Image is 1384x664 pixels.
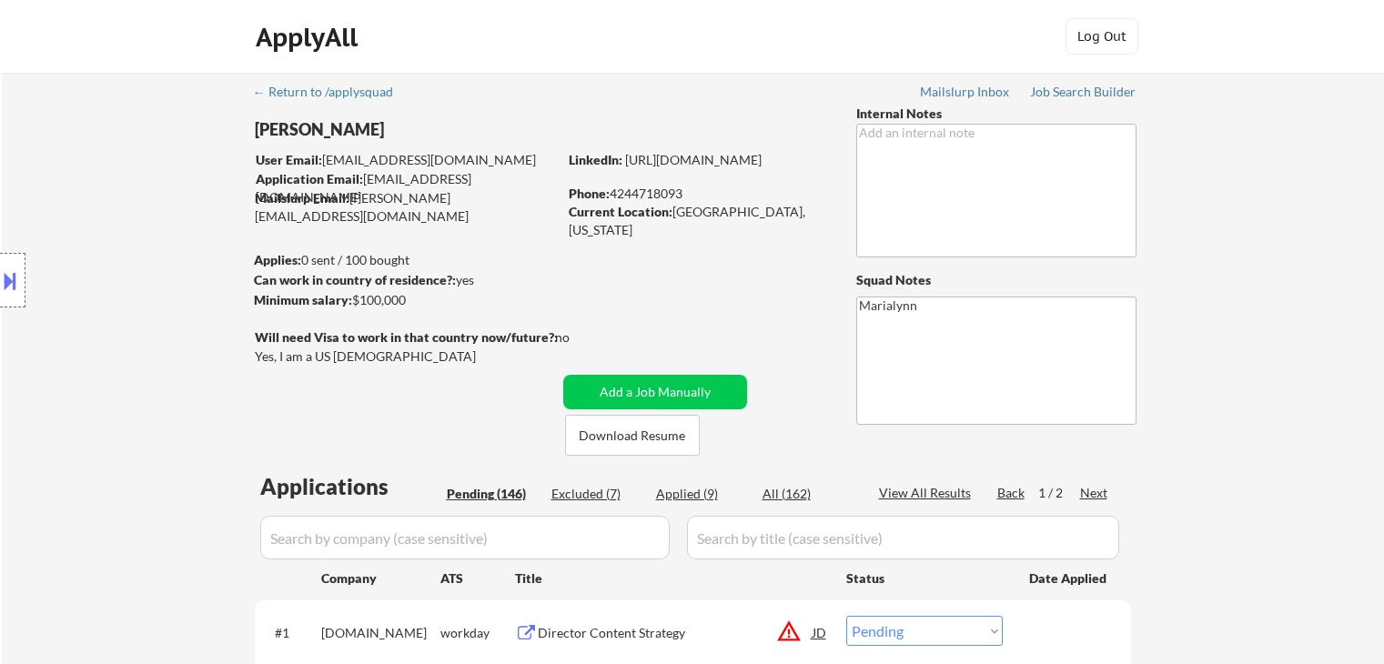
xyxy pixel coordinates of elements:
[275,624,307,642] div: #1
[256,170,557,206] div: [EMAIL_ADDRESS][DOMAIN_NAME]
[625,152,762,167] a: [URL][DOMAIN_NAME]
[538,624,813,642] div: Director Content Strategy
[997,484,1026,502] div: Back
[569,203,826,238] div: [GEOGRAPHIC_DATA], [US_STATE]
[1038,484,1080,502] div: 1 / 2
[1029,569,1109,588] div: Date Applied
[254,271,551,289] div: yes
[687,516,1119,559] input: Search by title (case sensitive)
[440,569,515,588] div: ATS
[254,251,557,269] div: 0 sent / 100 bought
[551,485,642,503] div: Excluded (7)
[920,85,1011,103] a: Mailslurp Inbox
[856,105,1136,123] div: Internal Notes
[555,328,607,347] div: no
[776,619,802,644] button: warning_amber
[447,485,538,503] div: Pending (146)
[254,291,557,309] div: $100,000
[321,624,440,642] div: [DOMAIN_NAME]
[846,561,1003,594] div: Status
[563,375,747,409] button: Add a Job Manually
[569,185,826,203] div: 4244718093
[321,569,440,588] div: Company
[255,118,629,141] div: [PERSON_NAME]
[1066,18,1138,55] button: Log Out
[260,516,670,559] input: Search by company (case sensitive)
[920,86,1011,98] div: Mailslurp Inbox
[253,85,410,103] a: ← Return to /applysquad
[565,415,700,456] button: Download Resume
[569,204,672,219] strong: Current Location:
[1030,85,1136,103] a: Job Search Builder
[253,86,410,98] div: ← Return to /applysquad
[256,151,557,169] div: [EMAIL_ADDRESS][DOMAIN_NAME]
[1080,484,1109,502] div: Next
[515,569,829,588] div: Title
[255,347,562,366] div: Yes, I am a US [DEMOGRAPHIC_DATA]
[569,152,622,167] strong: LinkedIn:
[440,624,515,642] div: workday
[256,22,363,53] div: ApplyAll
[260,476,440,498] div: Applications
[569,186,610,201] strong: Phone:
[1030,86,1136,98] div: Job Search Builder
[255,189,557,225] div: [PERSON_NAME][EMAIL_ADDRESS][DOMAIN_NAME]
[255,329,558,345] strong: Will need Visa to work in that country now/future?:
[254,272,456,287] strong: Can work in country of residence?:
[763,485,854,503] div: All (162)
[811,616,829,649] div: JD
[856,271,1136,289] div: Squad Notes
[879,484,976,502] div: View All Results
[656,485,747,503] div: Applied (9)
